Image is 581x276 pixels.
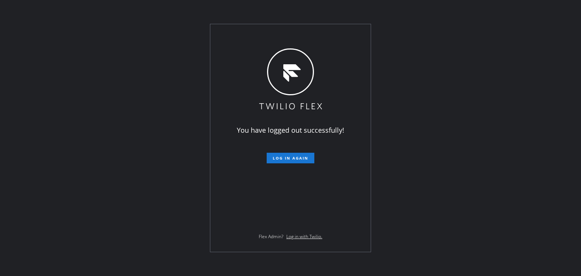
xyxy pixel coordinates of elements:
[259,233,283,240] span: Flex Admin?
[267,153,314,163] button: Log in again
[286,233,322,240] a: Log in with Twilio.
[273,155,308,161] span: Log in again
[237,126,344,135] span: You have logged out successfully!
